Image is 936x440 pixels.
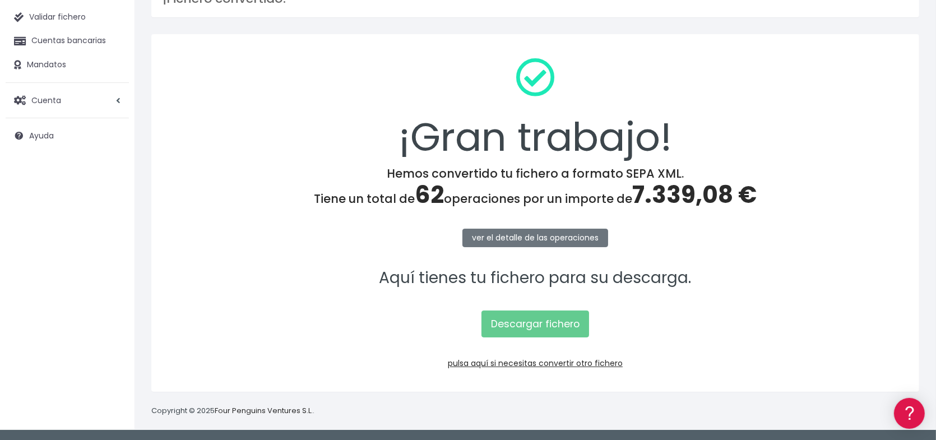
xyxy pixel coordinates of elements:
[6,29,129,53] a: Cuentas bancarias
[11,78,213,89] div: Información general
[166,49,905,166] div: ¡Gran trabajo!
[11,177,213,194] a: Videotutoriales
[462,229,608,247] a: ver el detalle de las operaciones
[11,142,213,159] a: Formatos
[481,311,589,337] a: Descargar fichero
[448,358,623,369] a: pulsa aquí si necesitas convertir otro fichero
[11,194,213,211] a: Perfiles de empresas
[6,89,129,112] a: Cuenta
[11,269,213,280] div: Programadores
[29,130,54,141] span: Ayuda
[11,95,213,113] a: Información general
[11,240,213,258] a: General
[415,178,444,211] span: 62
[11,159,213,177] a: Problemas habituales
[31,94,61,105] span: Cuenta
[11,223,213,233] div: Facturación
[6,53,129,77] a: Mandatos
[151,405,314,417] p: Copyright © 2025 .
[6,124,129,147] a: Ayuda
[11,286,213,304] a: API
[154,323,216,334] a: POWERED BY ENCHANT
[215,405,313,416] a: Four Penguins Ventures S.L.
[166,266,905,291] p: Aquí tienes tu fichero para su descarga.
[11,300,213,319] button: Contáctanos
[166,166,905,209] h4: Hemos convertido tu fichero a formato SEPA XML. Tiene un total de operaciones por un importe de
[11,124,213,135] div: Convertir ficheros
[6,6,129,29] a: Validar fichero
[632,178,757,211] span: 7.339,08 €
